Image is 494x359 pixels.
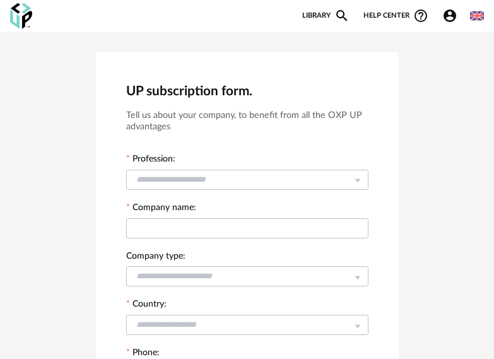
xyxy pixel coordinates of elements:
label: Country: [126,300,167,311]
span: Help Circle Outline icon [413,8,428,23]
a: LibraryMagnify icon [302,8,350,23]
span: Magnify icon [334,8,350,23]
img: us [470,9,484,23]
img: OXP [10,3,32,29]
h3: Tell us about your company, to benefit from all the OXP UP advantages [126,110,368,133]
span: Help centerHelp Circle Outline icon [363,8,428,23]
label: Company type: [126,252,185,263]
label: Company name: [126,203,196,215]
span: Account Circle icon [442,8,463,23]
label: Profession: [126,155,175,166]
h2: UP subscription form. [126,83,368,100]
span: Account Circle icon [442,8,457,23]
